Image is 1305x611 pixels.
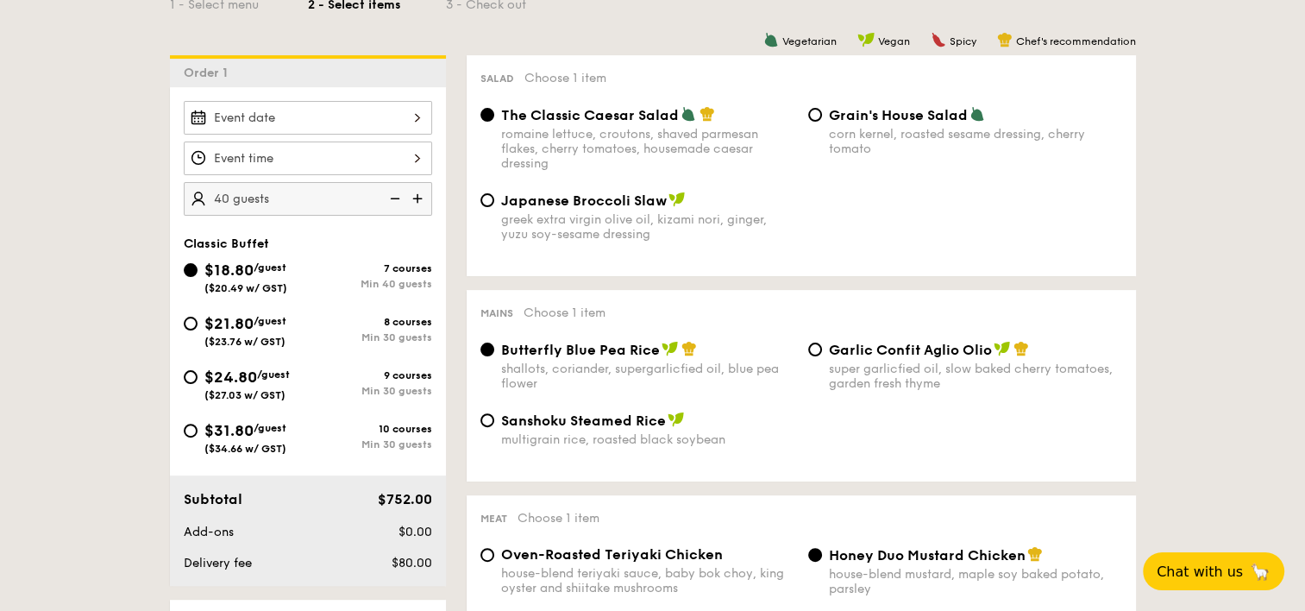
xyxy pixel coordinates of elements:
span: Vegetarian [782,35,837,47]
span: $31.80 [204,421,254,440]
span: Grain's House Salad [829,107,968,123]
input: $31.80/guest($34.66 w/ GST)10 coursesMin 30 guests [184,424,198,438]
span: Delivery fee [184,556,252,570]
input: Sanshoku Steamed Ricemultigrain rice, roasted black soybean [480,413,494,427]
span: Vegan [878,35,910,47]
span: $752.00 [377,491,431,507]
div: Min 30 guests [308,331,432,343]
img: icon-chef-hat.a58ddaea.svg [997,32,1013,47]
span: Meat [480,513,507,525]
span: Spicy [950,35,976,47]
span: Chef's recommendation [1016,35,1136,47]
input: Event date [184,101,432,135]
span: 🦙 [1250,562,1270,582]
div: shallots, coriander, supergarlicfied oil, blue pea flower [501,362,794,391]
input: Grain's House Saladcorn kernel, roasted sesame dressing, cherry tomato [808,108,822,122]
div: greek extra virgin olive oil, kizami nori, ginger, yuzu soy-sesame dressing [501,212,794,242]
img: icon-chef-hat.a58ddaea.svg [700,106,715,122]
span: Add-ons [184,525,234,539]
div: super garlicfied oil, slow baked cherry tomatoes, garden fresh thyme [829,362,1122,391]
img: icon-vegan.f8ff3823.svg [857,32,875,47]
span: ($23.76 w/ GST) [204,336,285,348]
div: Min 30 guests [308,438,432,450]
span: $24.80 [204,368,257,387]
input: Event time [184,142,432,175]
input: Japanese Broccoli Slawgreek extra virgin olive oil, kizami nori, ginger, yuzu soy-sesame dressing [480,193,494,207]
span: Oven-Roasted Teriyaki Chicken [501,546,723,563]
span: Choose 1 item [524,305,605,320]
div: Min 40 guests [308,278,432,290]
span: Salad [480,72,514,85]
div: house-blend mustard, maple soy baked potato, parsley [829,567,1122,596]
img: icon-chef-hat.a58ddaea.svg [1027,546,1043,562]
img: icon-vegan.f8ff3823.svg [662,341,679,356]
span: Honey Duo Mustard Chicken [829,547,1026,564]
div: Min 30 guests [308,385,432,397]
span: Mains [480,307,513,319]
input: Oven-Roasted Teriyaki Chickenhouse-blend teriyaki sauce, baby bok choy, king oyster and shiitake ... [480,548,494,562]
span: Order 1 [184,66,235,80]
span: $0.00 [398,525,431,539]
span: Japanese Broccoli Slaw [501,192,667,209]
input: $21.80/guest($23.76 w/ GST)8 coursesMin 30 guests [184,317,198,331]
img: icon-vegan.f8ff3823.svg [994,341,1011,356]
img: icon-add.58712e84.svg [406,182,432,215]
img: icon-reduce.1d2dbef1.svg [380,182,406,215]
span: Subtotal [184,491,242,507]
span: Sanshoku Steamed Rice [501,413,666,429]
img: icon-vegan.f8ff3823.svg [668,412,685,427]
input: $18.80/guest($20.49 w/ GST)7 coursesMin 40 guests [184,263,198,277]
input: Butterfly Blue Pea Riceshallots, coriander, supergarlicfied oil, blue pea flower [480,343,494,356]
button: Chat with us🦙 [1143,552,1284,590]
img: icon-chef-hat.a58ddaea.svg [681,341,697,356]
div: house-blend teriyaki sauce, baby bok choy, king oyster and shiitake mushrooms [501,566,794,595]
img: icon-vegan.f8ff3823.svg [668,192,686,207]
img: icon-vegetarian.fe4039eb.svg [969,106,985,122]
span: $21.80 [204,314,254,333]
span: Classic Buffet [184,236,269,251]
div: 7 courses [308,262,432,274]
input: $24.80/guest($27.03 w/ GST)9 coursesMin 30 guests [184,370,198,384]
span: Garlic Confit Aglio Olio [829,342,992,358]
span: Choose 1 item [518,511,599,526]
span: /guest [254,422,286,434]
img: icon-spicy.37a8142b.svg [931,32,946,47]
img: icon-vegetarian.fe4039eb.svg [681,106,696,122]
div: multigrain rice, roasted black soybean [501,432,794,447]
span: The Classic Caesar Salad [501,107,679,123]
div: 10 courses [308,423,432,435]
span: Butterfly Blue Pea Rice [501,342,660,358]
div: corn kernel, roasted sesame dressing, cherry tomato [829,127,1122,156]
span: $80.00 [391,556,431,570]
input: Honey Duo Mustard Chickenhouse-blend mustard, maple soy baked potato, parsley [808,548,822,562]
input: Garlic Confit Aglio Oliosuper garlicfied oil, slow baked cherry tomatoes, garden fresh thyme [808,343,822,356]
span: /guest [257,368,290,381]
span: Choose 1 item [524,71,606,85]
span: $18.80 [204,261,254,280]
img: icon-vegetarian.fe4039eb.svg [763,32,779,47]
img: icon-chef-hat.a58ddaea.svg [1013,341,1029,356]
input: Number of guests [184,182,432,216]
div: 8 courses [308,316,432,328]
span: Chat with us [1157,564,1243,580]
div: 9 courses [308,369,432,381]
div: romaine lettuce, croutons, shaved parmesan flakes, cherry tomatoes, housemade caesar dressing [501,127,794,171]
span: /guest [254,261,286,274]
input: The Classic Caesar Saladromaine lettuce, croutons, shaved parmesan flakes, cherry tomatoes, house... [480,108,494,122]
span: ($27.03 w/ GST) [204,389,285,401]
span: ($34.66 w/ GST) [204,443,286,455]
span: ($20.49 w/ GST) [204,282,287,294]
span: /guest [254,315,286,327]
